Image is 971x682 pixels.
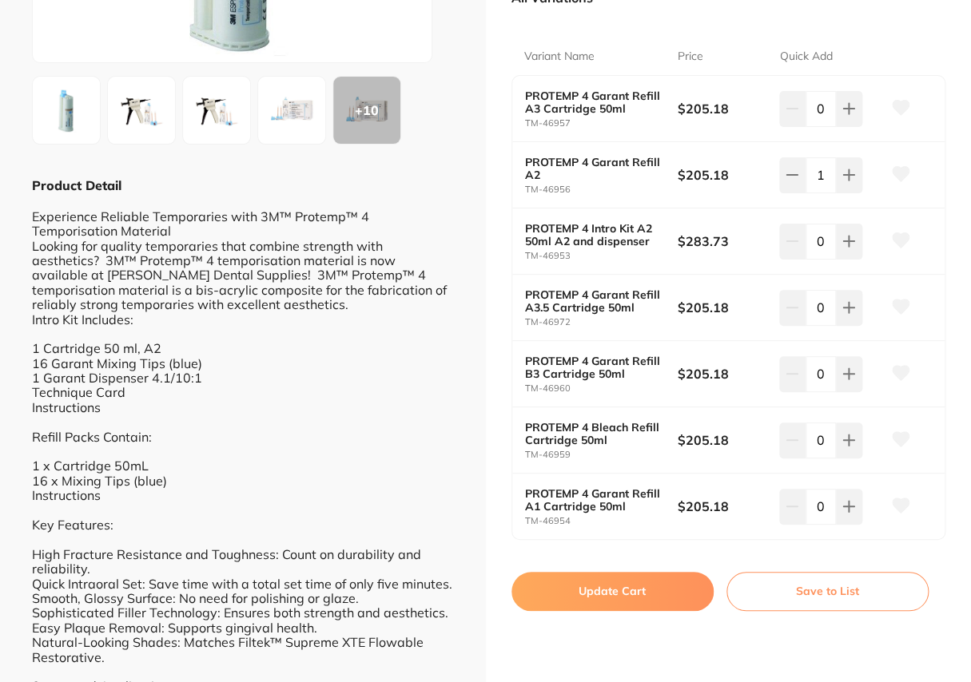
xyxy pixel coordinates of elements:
[525,156,663,181] b: PROTEMP 4 Garant Refill A2
[525,317,678,327] small: TM-46972
[678,299,770,316] b: $205.18
[525,251,678,261] small: TM-46953
[678,365,770,383] b: $205.18
[332,76,401,145] button: +10
[525,184,678,195] small: TM-46956
[525,383,678,394] small: TM-46960
[677,49,702,65] p: Price
[525,355,663,380] b: PROTEMP 4 Garant Refill B3 Cartridge 50ml
[333,77,400,144] div: + 10
[779,49,832,65] p: Quick Add
[263,81,320,139] img: OTU5LmpwZw
[525,450,678,460] small: TM-46959
[678,166,770,184] b: $205.18
[525,516,678,526] small: TM-46954
[678,100,770,117] b: $205.18
[678,431,770,449] b: $205.18
[38,81,95,139] img: LTQ2OTYwLmpwZWc
[678,232,770,250] b: $283.73
[188,81,245,139] img: OTUzLmpwZw
[525,288,663,314] b: PROTEMP 4 Garant Refill A3.5 Cartridge 50ml
[511,572,714,610] button: Update Cart
[32,177,121,193] b: Product Detail
[726,572,929,610] button: Save to List
[525,118,678,129] small: TM-46957
[525,222,663,248] b: PROTEMP 4 Intro Kit A2 50ml A2 and dispenser
[113,81,170,139] img: VEVNUDQuanBn
[525,89,663,115] b: PROTEMP 4 Garant Refill A3 Cartridge 50ml
[525,421,663,446] b: PROTEMP 4 Bleach Refill Cartridge 50ml
[678,498,770,515] b: $205.18
[524,49,595,65] p: Variant Name
[525,487,663,513] b: PROTEMP 4 Garant Refill A1 Cartridge 50ml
